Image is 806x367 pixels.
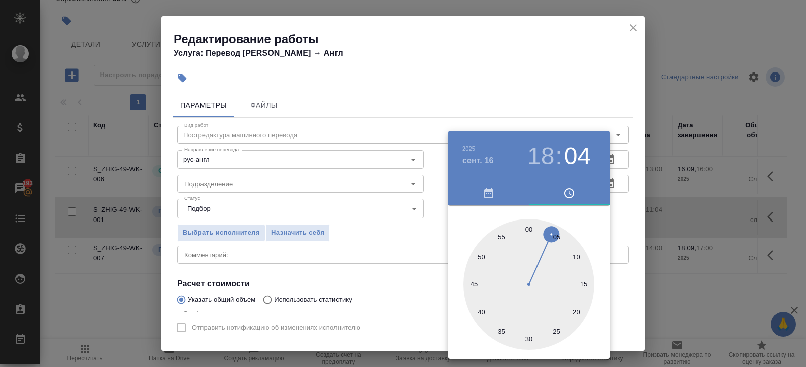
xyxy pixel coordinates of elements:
button: 04 [564,142,591,170]
button: 18 [527,142,554,170]
button: сент. 16 [462,155,494,167]
h3: : [555,142,562,170]
button: 2025 [462,145,475,152]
